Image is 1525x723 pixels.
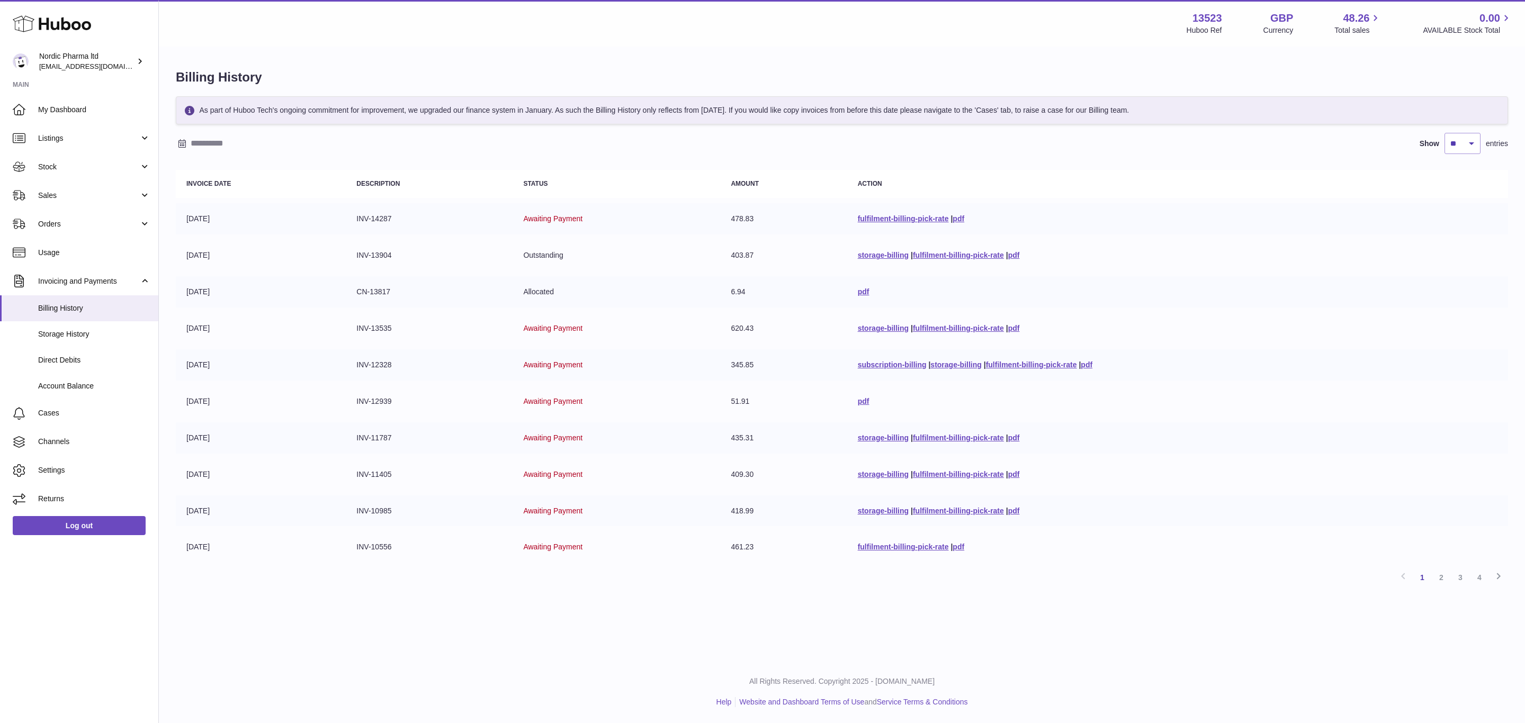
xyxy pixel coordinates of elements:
[913,470,1004,478] a: fulfilment-billing-pick-rate
[858,507,909,515] a: storage-billing
[38,219,139,229] span: Orders
[523,543,582,551] span: Awaiting Payment
[176,96,1508,124] div: As part of Huboo Tech's ongoing commitment for improvement, we upgraded our finance system in Jan...
[38,465,150,475] span: Settings
[1192,11,1222,25] strong: 13523
[720,240,847,271] td: 403.87
[720,203,847,234] td: 478.83
[346,459,513,490] td: INV-11405
[38,105,150,115] span: My Dashboard
[720,422,847,454] td: 435.31
[38,303,150,313] span: Billing History
[858,470,909,478] a: storage-billing
[13,516,146,535] a: Log out
[930,360,981,369] a: storage-billing
[176,276,346,308] td: [DATE]
[1413,568,1432,587] a: 1
[346,203,513,234] td: INV-14287
[928,360,930,369] span: |
[176,313,346,344] td: [DATE]
[523,433,582,442] span: Awaiting Payment
[523,397,582,405] span: Awaiting Payment
[1006,433,1008,442] span: |
[1008,433,1020,442] a: pdf
[523,324,582,332] span: Awaiting Payment
[1423,25,1512,35] span: AVAILABLE Stock Total
[346,386,513,417] td: INV-12939
[1479,11,1500,25] span: 0.00
[346,422,513,454] td: INV-11787
[1006,470,1008,478] span: |
[731,180,759,187] strong: Amount
[1008,324,1020,332] a: pdf
[1423,11,1512,35] a: 0.00 AVAILABLE Stock Total
[720,349,847,381] td: 345.85
[858,324,909,332] a: storage-billing
[346,531,513,563] td: INV-10556
[986,360,1077,369] a: fulfilment-billing-pick-rate
[523,287,554,296] span: Allocated
[911,433,913,442] span: |
[877,698,968,706] a: Service Terms & Conditions
[913,507,1004,515] a: fulfilment-billing-pick-rate
[720,386,847,417] td: 51.91
[1343,11,1369,25] span: 48.26
[1420,139,1439,149] label: Show
[176,459,346,490] td: [DATE]
[1334,25,1382,35] span: Total sales
[911,324,913,332] span: |
[911,507,913,515] span: |
[176,349,346,381] td: [DATE]
[858,180,882,187] strong: Action
[176,531,346,563] td: [DATE]
[38,162,139,172] span: Stock
[1486,139,1508,149] span: entries
[720,495,847,527] td: 418.99
[346,349,513,381] td: INV-12328
[523,470,582,478] span: Awaiting Payment
[176,386,346,417] td: [DATE]
[720,313,847,344] td: 620.43
[176,422,346,454] td: [DATE]
[984,360,986,369] span: |
[913,433,1004,442] a: fulfilment-billing-pick-rate
[523,214,582,223] span: Awaiting Payment
[176,240,346,271] td: [DATE]
[720,531,847,563] td: 461.23
[38,437,150,447] span: Channels
[39,51,134,71] div: Nordic Pharma ltd
[13,53,29,69] img: internalAdmin-13523@internal.huboo.com
[38,191,139,201] span: Sales
[858,214,949,223] a: fulfilment-billing-pick-rate
[1081,360,1092,369] a: pdf
[176,69,1508,86] h1: Billing History
[38,494,150,504] span: Returns
[346,276,513,308] td: CN-13817
[739,698,864,706] a: Website and Dashboard Terms of Use
[1263,25,1294,35] div: Currency
[523,507,582,515] span: Awaiting Payment
[38,408,150,418] span: Cases
[38,329,150,339] span: Storage History
[1451,568,1470,587] a: 3
[1008,470,1020,478] a: pdf
[1079,360,1081,369] span: |
[858,360,927,369] a: subscription-billing
[1187,25,1222,35] div: Huboo Ref
[523,251,563,259] span: Outstanding
[523,360,582,369] span: Awaiting Payment
[1334,11,1382,35] a: 48.26 Total sales
[913,251,1004,259] a: fulfilment-billing-pick-rate
[911,470,913,478] span: |
[1006,251,1008,259] span: |
[720,276,847,308] td: 6.94
[167,676,1517,686] p: All Rights Reserved. Copyright 2025 - [DOMAIN_NAME]
[38,133,139,143] span: Listings
[346,495,513,527] td: INV-10985
[858,543,949,551] a: fulfilment-billing-pick-rate
[858,433,909,442] a: storage-billing
[176,203,346,234] td: [DATE]
[1008,507,1020,515] a: pdf
[858,397,869,405] a: pdf
[953,214,964,223] a: pdf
